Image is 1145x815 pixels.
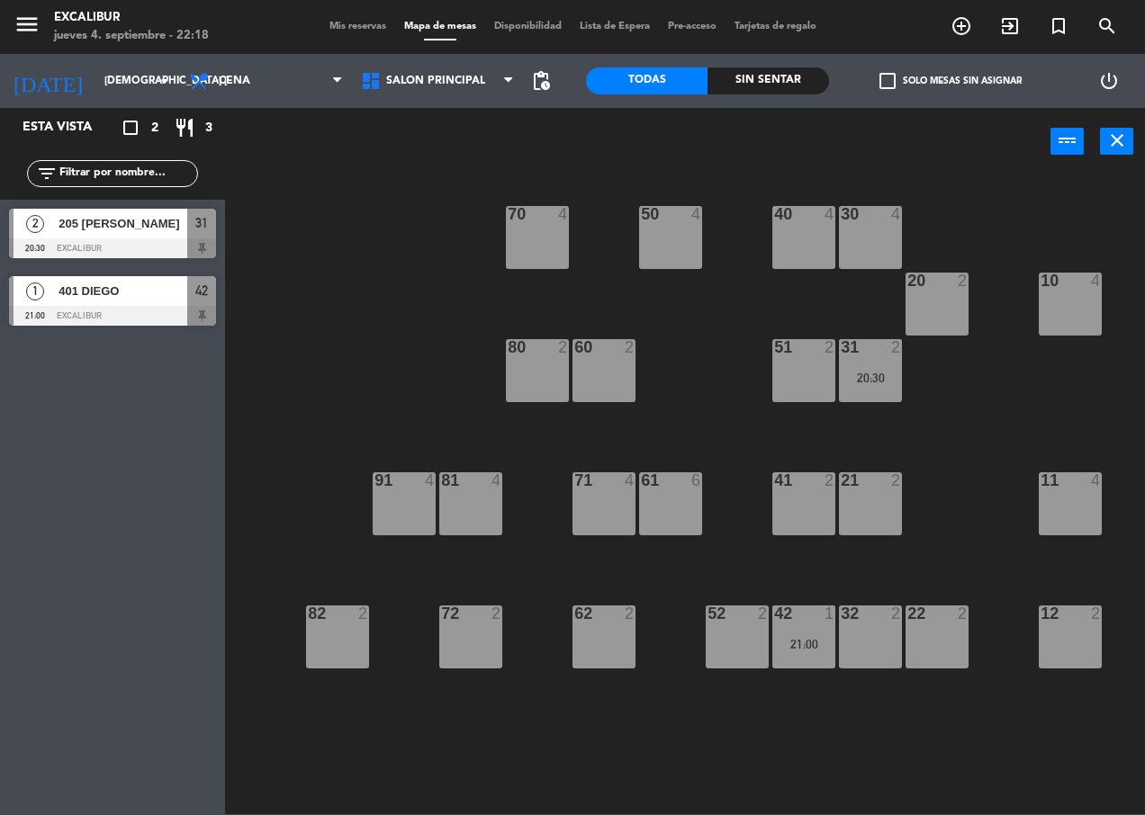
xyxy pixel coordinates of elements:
div: 4 [625,472,636,488]
i: menu [14,11,41,38]
span: Disponibilidad [485,22,571,31]
div: 2 [958,273,969,289]
i: close [1106,130,1128,151]
input: Filtrar por nombre... [58,164,197,184]
div: 2 [958,605,969,622]
div: 40 [774,206,775,222]
button: close [1100,128,1133,155]
i: filter_list [36,163,58,184]
div: 4 [691,206,702,222]
span: Salón principal [386,75,485,87]
i: restaurant [174,117,195,139]
div: 51 [774,339,775,355]
div: 2 [891,339,902,355]
span: 31 [195,212,208,234]
div: 62 [574,605,575,622]
div: 52 [708,605,708,622]
div: Excalibur [54,9,209,27]
div: 50 [641,206,642,222]
label: Solo mesas sin asignar [879,73,1022,89]
i: exit_to_app [999,15,1021,37]
div: 10 [1041,273,1041,289]
span: 42 [195,280,208,301]
div: 61 [641,472,642,488]
i: crop_square [120,117,141,139]
i: search [1096,15,1118,37]
div: 4 [558,206,569,222]
div: Todas [586,67,708,94]
div: 2 [825,472,835,488]
span: Cena [219,75,250,87]
div: 4 [491,472,502,488]
div: 2 [1091,605,1102,622]
span: 205 [PERSON_NAME] [59,214,187,233]
span: Mis reservas [320,22,395,31]
span: 2 [26,215,44,233]
span: 1 [26,282,44,300]
div: 72 [441,605,442,622]
div: 22 [907,605,908,622]
div: 2 [891,605,902,622]
div: 2 [491,605,502,622]
div: 21:00 [772,638,835,650]
div: 81 [441,472,442,488]
div: 21 [841,472,842,488]
div: 2 [891,472,902,488]
div: 1 [825,605,835,622]
div: jueves 4. septiembre - 22:18 [54,27,209,45]
div: 4 [825,206,835,222]
span: 2 [151,118,158,139]
div: 2 [825,339,835,355]
div: 91 [374,472,375,488]
span: Tarjetas de regalo [726,22,825,31]
div: 30 [841,206,842,222]
i: power_input [1057,130,1078,151]
span: 3 [205,118,212,139]
div: 4 [1091,273,1102,289]
div: 82 [308,605,309,622]
i: power_settings_new [1098,70,1120,92]
div: 60 [574,339,575,355]
i: add_circle_outline [951,15,972,37]
div: Sin sentar [708,67,829,94]
div: 2 [625,339,636,355]
div: 4 [891,206,902,222]
div: 11 [1041,472,1041,488]
span: Mapa de mesas [395,22,485,31]
div: 41 [774,472,775,488]
div: 31 [841,339,842,355]
i: arrow_drop_down [154,70,176,92]
span: pending_actions [530,70,552,92]
div: 71 [574,472,575,488]
button: menu [14,11,41,44]
span: Lista de Espera [571,22,659,31]
div: 20 [907,273,908,289]
div: 32 [841,605,842,622]
div: 2 [625,605,636,622]
div: 20:30 [839,372,902,384]
div: 4 [425,472,436,488]
div: 2 [558,339,569,355]
i: turned_in_not [1048,15,1069,37]
span: Pre-acceso [659,22,726,31]
div: 2 [358,605,369,622]
button: power_input [1050,128,1084,155]
div: Esta vista [9,117,130,139]
span: 401 DIEGO [59,282,187,300]
div: 42 [774,605,775,622]
div: 6 [691,472,702,488]
span: check_box_outline_blank [879,73,896,89]
div: 12 [1041,605,1041,622]
div: 2 [758,605,769,622]
div: 4 [1091,472,1102,488]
